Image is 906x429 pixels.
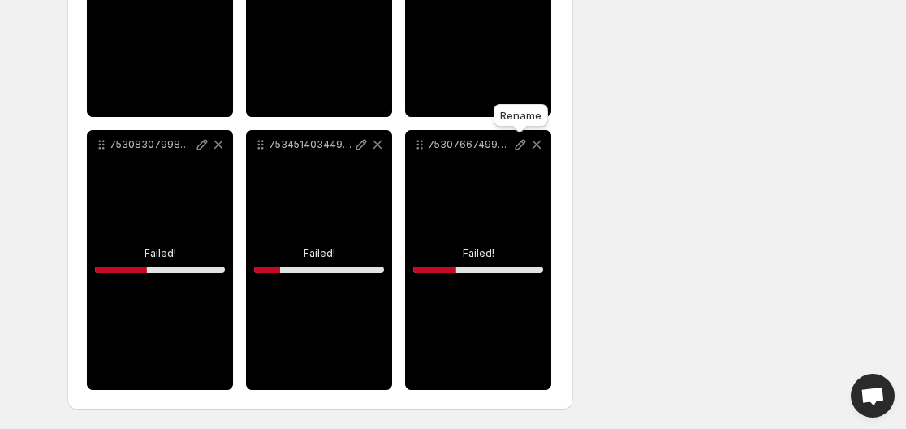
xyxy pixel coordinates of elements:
[405,130,551,390] div: 7530766749961063693Failed!33%
[851,374,895,418] div: Open chat
[110,138,194,151] p: 7530830799843675406
[269,138,353,151] p: 7534514034498866463
[246,130,392,390] div: 7534514034498866463Failed!20%
[87,130,233,390] div: 7530830799843675406Failed!39.91363534713445%
[428,138,512,151] p: 7530766749961063693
